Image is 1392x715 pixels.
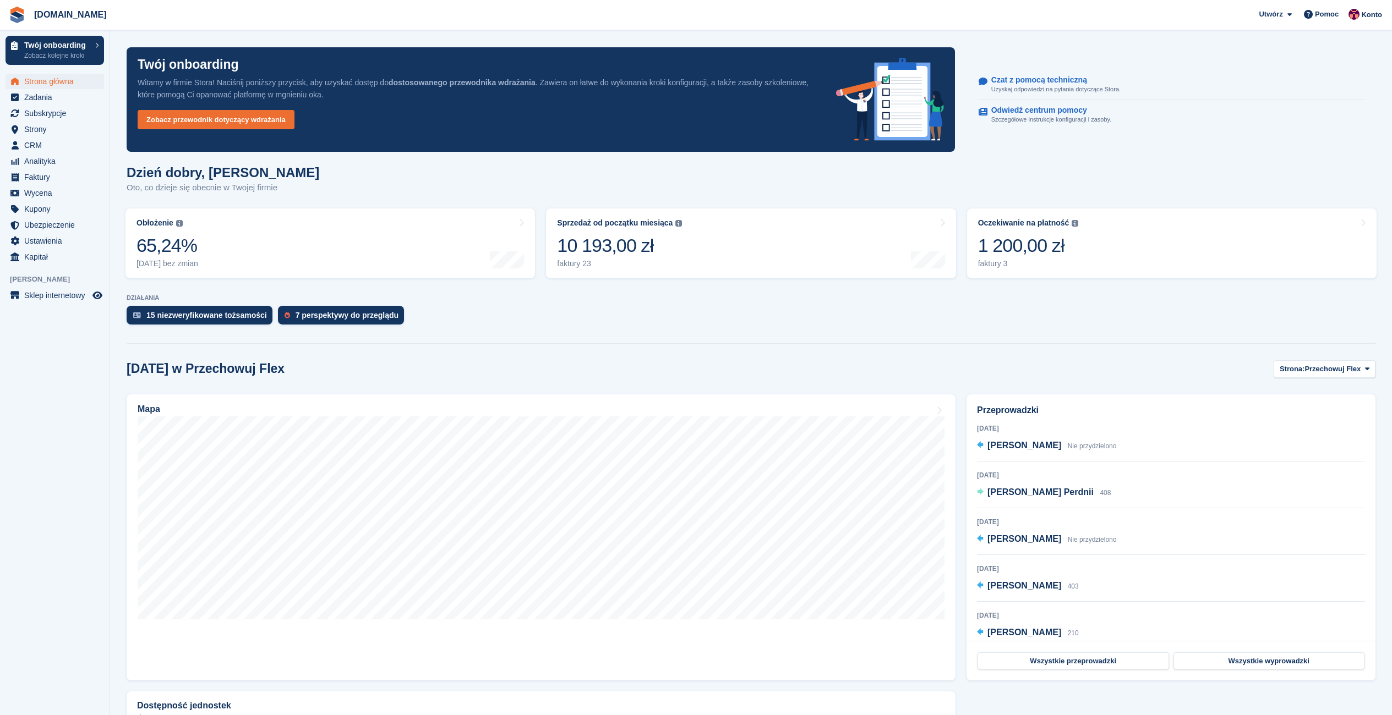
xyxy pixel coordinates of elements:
span: Ubezpieczenie [24,217,90,233]
a: menu [6,169,104,185]
span: Analityka [24,153,90,169]
a: menu [6,185,104,201]
span: Sklep internetowy [24,288,90,303]
a: Sprzedaż od początku miesiąca 10 193,00 zł faktury 23 [546,208,956,278]
a: menu [6,90,104,105]
span: [PERSON_NAME] [10,274,110,285]
span: Pomoc [1315,9,1339,20]
span: CRM [24,137,90,153]
a: Zobacz przewodnik dotyczący wdrażania [138,110,294,129]
img: icon-info-grey-7440780725fd019a000dd9b08b2336e03edf1995a4989e88bcd33f0948082b44.svg [176,220,183,227]
a: [PERSON_NAME] Nie przydzielono [977,532,1116,547]
p: Twój onboarding [24,41,90,49]
strong: dostosowanego przewodnika wdrażania [389,78,536,87]
a: Oczekiwanie na płatność 1 200,00 zł faktury 3 [967,208,1377,278]
div: [DATE] bez zmian [137,259,198,268]
img: Mateusz Kacwin [1349,9,1360,20]
span: Strona: [1280,364,1305,375]
a: Obłożenie 65,24% [DATE] bez zmian [125,208,535,278]
a: menu [6,122,104,137]
span: Utwórz [1259,9,1282,20]
span: Faktury [24,169,90,185]
div: [DATE] [977,517,1365,527]
p: Czat z pomocą techniczną [991,75,1112,85]
div: 65,24% [137,234,198,257]
a: menu [6,201,104,217]
span: Zadania [24,90,90,105]
span: Strona główna [24,74,90,89]
p: Szczegółowe instrukcje konfiguracji i zasoby. [991,115,1112,124]
span: Nie przydzielono [1068,536,1117,543]
p: Odwiedź centrum pomocy [991,106,1103,115]
a: menu [6,288,104,303]
img: icon-info-grey-7440780725fd019a000dd9b08b2336e03edf1995a4989e88bcd33f0948082b44.svg [1072,220,1078,227]
h1: Dzień dobry, [PERSON_NAME] [127,165,319,180]
span: Subskrypcje [24,106,90,121]
div: Sprzedaż od początku miesiąca [557,218,673,228]
span: Kapitał [24,249,90,265]
span: Ustawienia [24,233,90,249]
p: Witamy w firmie Stora! Naciśnij poniższy przycisk, aby uzyskać dostęp do . Zawiera on łatwe do wy... [138,76,818,101]
img: onboarding-info-6c161a55d2c0e0a8cae90662b2fe09162a5109e8cc188191df67fb4f79e88e88.svg [836,58,944,141]
span: [PERSON_NAME] [987,581,1061,590]
span: 403 [1068,582,1079,590]
a: [PERSON_NAME] Perdnii 408 [977,486,1111,500]
p: Twój onboarding [138,58,239,71]
h2: [DATE] w Przechowuj Flex [127,361,285,376]
a: Twój onboarding Zobacz kolejne kroki [6,36,104,65]
button: Strona: Przechowuj Flex [1274,360,1375,378]
span: Nie przydzielono [1068,442,1117,450]
a: [DOMAIN_NAME] [30,5,111,24]
div: 1 200,00 zł [978,234,1079,257]
a: menu [6,137,104,153]
h2: Mapa [138,404,160,414]
a: [PERSON_NAME] 210 [977,626,1079,640]
p: Oto, co dzieje się obecnie w Twojej firmie [127,182,319,194]
a: menu [6,249,104,265]
a: Podgląd sklepu [91,289,104,302]
a: [PERSON_NAME] Nie przydzielono [977,439,1116,453]
a: Odwiedź centrum pomocy Szczegółowe instrukcje konfiguracji i zasoby. [979,100,1365,130]
div: Obłożenie [137,218,173,228]
span: Konto [1361,9,1382,20]
p: Zobacz kolejne kroki [24,51,90,61]
a: [PERSON_NAME] 403 [977,579,1079,593]
div: [DATE] [977,470,1365,480]
div: faktury 3 [978,259,1079,268]
a: Wszystkie wyprowadzki [1173,652,1365,670]
a: menu [6,233,104,249]
span: Kupony [24,201,90,217]
img: stora-icon-8386f47178a22dfd0bd8f6a31ec36ba5ce8667c1dd55bd0f319d3a0aa187defe.svg [9,7,25,23]
a: 15 niezweryfikowane tożsamości [127,306,278,330]
div: Oczekiwanie na płatność [978,218,1069,228]
span: [PERSON_NAME] Perdnii [987,487,1094,497]
a: menu [6,217,104,233]
h2: Dostępność jednostek [137,701,231,711]
span: 210 [1068,629,1079,637]
img: verify_identity-adf6edd0f0f0b5bbfe63781bf79b02c33cf7c696d77639b501bdc392416b5a36.svg [133,312,141,318]
a: Czat z pomocą techniczną Uzyskaj odpowiedzi na pytania dotyczące Stora. [979,70,1365,100]
span: 408 [1100,489,1111,497]
span: [PERSON_NAME] [987,534,1061,543]
div: [DATE] [977,610,1365,620]
div: faktury 23 [557,259,682,268]
a: menu [6,153,104,169]
div: [DATE] [977,424,1365,433]
img: prospect-51fa495bee0391a8d652442698ab0144808aea92771e9ea1ae160a38d050c398.svg [285,312,290,318]
a: menu [6,74,104,89]
span: [PERSON_NAME] [987,441,1061,450]
span: Wycena [24,185,90,201]
img: icon-info-grey-7440780725fd019a000dd9b08b2336e03edf1995a4989e88bcd33f0948082b44.svg [675,220,682,227]
div: 10 193,00 zł [557,234,682,257]
span: [PERSON_NAME] [987,628,1061,637]
span: Przechowuj Flex [1304,364,1361,375]
a: Wszystkie przeprowadzki [978,652,1169,670]
div: 7 perspektywy do przeglądu [296,311,399,320]
p: DZIAŁANIA [127,294,1375,301]
h2: Przeprowadzki [977,404,1365,417]
a: Mapa [127,394,956,680]
p: Uzyskaj odpowiedzi na pytania dotyczące Stora. [991,85,1121,94]
div: 15 niezweryfikowane tożsamości [146,311,267,320]
div: [DATE] [977,564,1365,574]
a: menu [6,106,104,121]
